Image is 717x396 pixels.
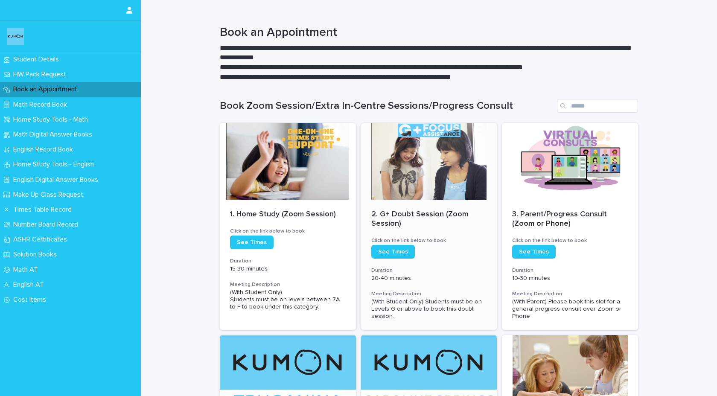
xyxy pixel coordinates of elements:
p: Times Table Record [10,206,79,214]
span: See Times [378,249,408,255]
p: ASHR Certificates [10,236,74,244]
p: Home Study Tools - English [10,160,101,169]
a: See Times [512,245,556,259]
p: Math AT [10,266,45,274]
p: Number Board Record [10,221,85,229]
span: (With Student Only) Students must be on Levels G or above to book this doubt session. [371,299,484,319]
p: English Record Book [10,146,80,154]
p: Student Details [10,55,66,64]
p: Home Study Tools - Math [10,116,95,124]
h3: Meeting Description [371,291,487,297]
h1: Book Zoom Session/Extra In-Centre Sessions/Progress Consult [220,100,554,112]
p: Solution Books [10,250,64,259]
h3: Click on the link below to book [512,237,628,244]
p: English AT [10,281,51,289]
a: See Times [371,245,415,259]
p: Math Record Book [10,101,74,109]
h1: Book an Appointment [220,26,638,40]
p: Make Up Class Request [10,191,90,199]
p: HW Pack Request [10,70,73,79]
p: 1. Home Study (Zoom Session) [230,210,346,219]
span: See Times [237,239,267,245]
p: 2. G+ Doubt Session (Zoom Session) [371,210,487,228]
a: 2. G+ Doubt Session (Zoom Session)Click on the link below to bookSee TimesDuration20-40 minutesMe... [361,123,497,330]
a: 3. Parent/Progress Consult (Zoom or Phone)Click on the link below to bookSee TimesDuration10-30 m... [502,123,638,330]
a: See Times [230,236,274,249]
p: English Digital Answer Books [10,176,105,184]
span: (With Student Only) Students must be on levels between 7A to F to book under this category. [230,289,341,310]
h3: Meeting Description [512,291,628,297]
p: 3. Parent/Progress Consult (Zoom or Phone) [512,210,628,228]
p: Cost Items [10,296,53,304]
p: Math Digital Answer Books [10,131,99,139]
span: (With Parent) Please book this slot for a general progress consult over Zoom or Phone [512,299,623,319]
p: 15-30 minutes [230,265,346,273]
img: o6XkwfS7S2qhyeB9lxyF [7,28,24,45]
h3: Duration [230,258,346,265]
h3: Click on the link below to book [230,228,346,235]
h3: Meeting Description [230,281,346,288]
h3: Duration [371,267,487,274]
p: 20-40 minutes [371,275,487,282]
p: 10-30 minutes [512,275,628,282]
input: Search [557,99,638,113]
h3: Click on the link below to book [371,237,487,244]
a: 1. Home Study (Zoom Session)Click on the link below to bookSee TimesDuration15-30 minutesMeeting ... [220,123,356,330]
p: Book an Appointment [10,85,84,93]
h3: Duration [512,267,628,274]
span: See Times [519,249,549,255]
